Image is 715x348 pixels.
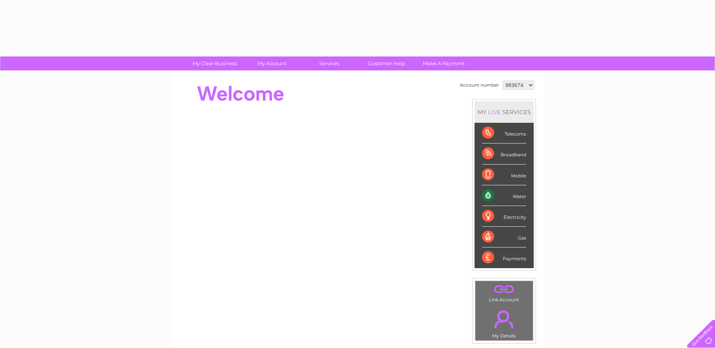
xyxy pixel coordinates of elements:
[413,56,475,70] a: Make A Payment
[298,56,360,70] a: Services
[482,165,526,185] div: Mobile
[487,108,502,116] div: LIVE
[458,79,501,92] td: Account number
[482,206,526,227] div: Electricity
[241,56,303,70] a: My Account
[482,185,526,206] div: Water
[482,227,526,247] div: Gas
[482,123,526,143] div: Telecoms
[482,143,526,164] div: Broadband
[482,247,526,268] div: Payments
[355,56,418,70] a: Customer Help
[475,101,534,123] div: MY SERVICES
[475,304,533,341] td: My Details
[477,306,531,332] a: .
[477,283,531,296] a: .
[184,56,246,70] a: My Clear Business
[475,281,533,304] td: Link Account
